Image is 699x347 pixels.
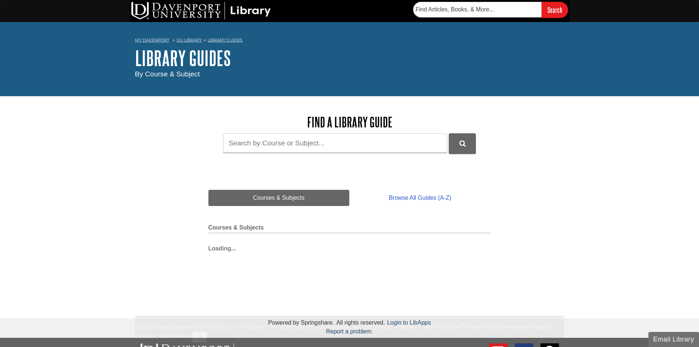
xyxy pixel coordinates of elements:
h2: Find a Library Guide [208,115,491,130]
a: My Davenport [135,37,169,43]
a: Library Guides [208,37,243,43]
form: Searches DU Library's articles, books, and more [413,2,568,18]
input: Search by Course or Subject... [223,133,447,153]
a: DU Library [176,37,202,43]
a: Courses & Subjects [208,190,350,206]
a: Browse All Guides (A-Z) [349,190,491,206]
sup: TM [459,323,465,328]
nav: breadcrumb [135,35,564,47]
button: Close [192,332,207,343]
div: This site uses cookies and records your IP address for usage statistics. Additionally, we use Goo... [135,323,564,343]
input: Search [542,2,568,18]
input: Find Articles, Books, & More... [413,2,542,17]
h1: Library Guides [135,47,564,69]
a: Read More [159,333,188,340]
div: Loading... [208,241,491,253]
img: DU Library [131,2,271,19]
sup: TM [418,323,424,328]
div: By Course & Subject [135,69,564,80]
h2: Courses & Subjects [208,224,491,233]
button: Email Library [648,332,699,347]
i: Search Library Guides [459,140,466,147]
